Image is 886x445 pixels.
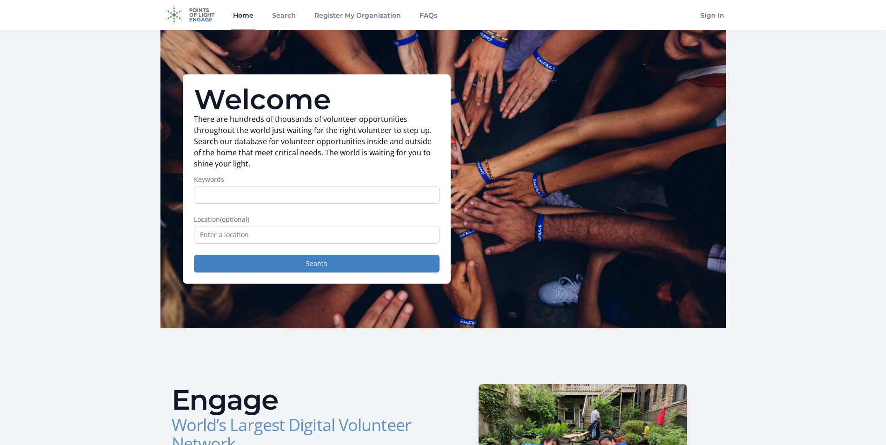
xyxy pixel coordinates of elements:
[194,113,440,169] p: There are hundreds of thousands of volunteer opportunities throughout the world just waiting for ...
[194,86,440,113] h1: Welcome
[172,386,436,414] h2: Engage
[194,175,440,184] label: Keywords
[194,226,440,244] input: Enter a location
[220,215,249,224] span: (optional)
[194,215,440,224] label: Location
[194,255,440,272] button: Search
